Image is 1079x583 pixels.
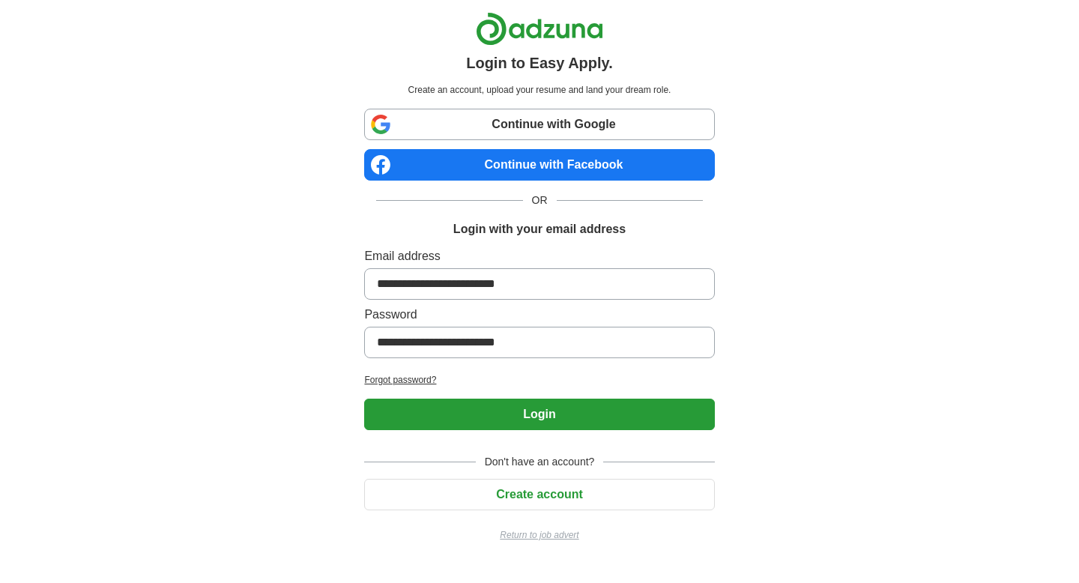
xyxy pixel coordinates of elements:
[364,149,714,181] a: Continue with Facebook
[367,83,711,97] p: Create an account, upload your resume and land your dream role.
[364,399,714,430] button: Login
[364,373,714,387] a: Forgot password?
[364,479,714,510] button: Create account
[523,193,557,208] span: OR
[364,528,714,542] a: Return to job advert
[476,454,604,470] span: Don't have an account?
[364,306,714,324] label: Password
[364,247,714,265] label: Email address
[466,52,613,74] h1: Login to Easy Apply.
[476,12,603,46] img: Adzuna logo
[453,220,626,238] h1: Login with your email address
[364,488,714,501] a: Create account
[364,109,714,140] a: Continue with Google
